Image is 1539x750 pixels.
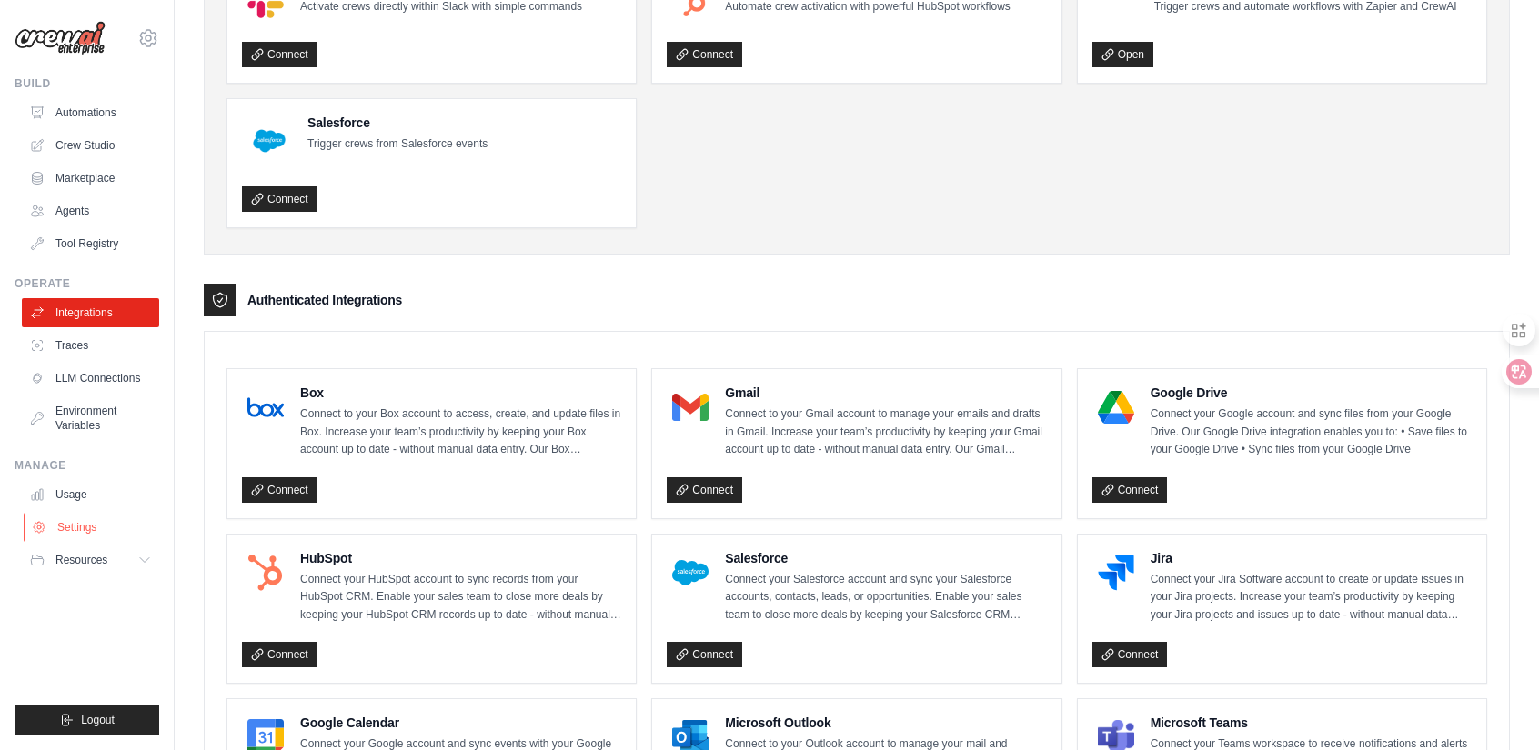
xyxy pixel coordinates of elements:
h4: Google Calendar [300,714,621,732]
img: Gmail Logo [672,389,709,425]
a: Connect [242,642,317,667]
a: Usage [22,480,159,509]
a: Connect [667,42,742,67]
h4: Microsoft Teams [1151,714,1472,732]
a: Settings [24,513,161,542]
h4: Salesforce [725,549,1046,567]
img: Jira Logo [1098,555,1134,591]
h4: Salesforce [307,114,488,132]
span: Logout [81,713,115,727]
h4: Gmail [725,384,1046,402]
img: Box Logo [247,389,284,425]
a: Connect [667,477,742,503]
a: Connect [1092,477,1168,503]
a: Crew Studio [22,131,159,160]
p: Connect your Google account and sync files from your Google Drive. Our Google Drive integration e... [1151,405,1472,459]
h3: Authenticated Integrations [247,291,402,309]
p: Connect to your Gmail account to manage your emails and drafts in Gmail. Increase your team’s pro... [725,405,1046,459]
a: Traces [22,331,159,360]
img: Google Drive Logo [1098,389,1134,425]
button: Resources [22,545,159,575]
a: Automations [22,98,159,127]
img: Logo [15,21,106,55]
p: Connect your Salesforce account and sync your Salesforce accounts, contacts, leads, or opportunit... [725,571,1046,625]
a: Tool Registry [22,229,159,258]
a: Connect [1092,642,1168,667]
div: Operate [15,276,159,291]
h4: Jira [1151,549,1472,567]
a: Connect [667,642,742,667]
div: Manage [15,458,159,473]
div: Build [15,76,159,91]
p: Connect to your Box account to access, create, and update files in Box. Increase your team’s prod... [300,405,621,459]
a: Agents [22,196,159,225]
img: Salesforce Logo [672,555,709,591]
a: Connect [242,186,317,212]
h4: Box [300,384,621,402]
a: Connect [242,42,317,67]
a: LLM Connections [22,364,159,393]
a: Connect [242,477,317,503]
h4: Microsoft Outlook [725,714,1046,732]
h4: HubSpot [300,549,621,567]
span: Resources [55,553,107,567]
img: Salesforce Logo [247,119,291,163]
h4: Google Drive [1151,384,1472,402]
p: Trigger crews from Salesforce events [307,135,488,154]
p: Connect your HubSpot account to sync records from your HubSpot CRM. Enable your sales team to clo... [300,571,621,625]
button: Logout [15,705,159,735]
a: Open [1092,42,1153,67]
a: Environment Variables [22,396,159,440]
a: Integrations [22,298,159,327]
img: HubSpot Logo [247,555,284,591]
p: Connect your Jira Software account to create or update issues in your Jira projects. Increase you... [1151,571,1472,625]
a: Marketplace [22,164,159,193]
